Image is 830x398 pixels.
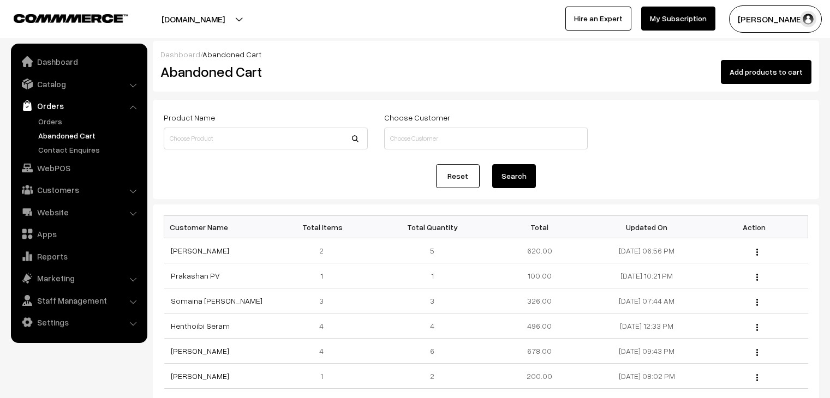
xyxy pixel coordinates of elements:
[14,96,144,116] a: Orders
[14,180,144,200] a: Customers
[271,364,379,389] td: 1
[486,313,593,339] td: 496.00
[271,339,379,364] td: 4
[171,246,229,255] a: [PERSON_NAME]
[486,288,593,313] td: 326.00
[565,7,631,31] a: Hire an Expert
[123,5,263,33] button: [DOMAIN_NAME]
[164,128,368,149] input: Choose Product
[729,5,822,33] button: [PERSON_NAME]…
[171,296,262,305] a: Somaina [PERSON_NAME]
[756,274,758,281] img: Menu
[271,216,379,238] th: Total Items
[160,49,811,60] div: /
[379,364,486,389] td: 2
[701,216,808,238] th: Action
[202,50,261,59] span: Abandoned Cart
[164,216,272,238] th: Customer Name
[14,291,144,310] a: Staff Management
[379,339,486,364] td: 6
[486,364,593,389] td: 200.00
[379,313,486,339] td: 4
[14,246,144,266] a: Reports
[800,11,816,27] img: user
[492,164,536,188] button: Search
[593,313,701,339] td: [DATE] 12:33 PM
[14,11,109,24] a: COMMMERCE
[160,63,367,80] h2: Abandoned Cart
[593,288,701,313] td: [DATE] 07:44 AM
[35,130,144,141] a: Abandoned Cart
[14,14,128,22] img: COMMMERCE
[486,238,593,263] td: 620.00
[721,60,811,84] button: Add products to cart
[384,128,588,149] input: Choose Customer
[486,339,593,364] td: 678.00
[14,268,144,288] a: Marketing
[593,364,701,389] td: [DATE] 08:02 PM
[756,249,758,256] img: Menu
[271,288,379,313] td: 3
[164,112,215,123] label: Product Name
[486,216,593,238] th: Total
[756,374,758,381] img: Menu
[35,116,144,127] a: Orders
[379,238,486,263] td: 5
[593,339,701,364] td: [DATE] 09:43 PM
[14,158,144,178] a: WebPOS
[171,271,220,280] a: Prakashan PV
[271,238,379,263] td: 2
[641,7,715,31] a: My Subscription
[271,313,379,339] td: 4
[14,74,144,94] a: Catalog
[171,371,229,381] a: [PERSON_NAME]
[171,321,230,330] a: Henthoibi Seram
[35,144,144,155] a: Contact Enquires
[379,263,486,288] td: 1
[593,263,701,288] td: [DATE] 10:21 PM
[379,288,486,313] td: 3
[486,263,593,288] td: 100.00
[593,238,701,263] td: [DATE] 06:56 PM
[756,324,758,331] img: Menu
[14,202,144,222] a: Website
[160,50,200,59] a: Dashboard
[756,349,758,356] img: Menu
[384,112,450,123] label: Choose Customer
[171,346,229,355] a: [PERSON_NAME]
[271,263,379,288] td: 1
[436,164,480,188] a: Reset
[379,216,486,238] th: Total Quantity
[14,312,144,332] a: Settings
[14,52,144,71] a: Dashboard
[756,299,758,306] img: Menu
[14,224,144,244] a: Apps
[593,216,701,238] th: Updated On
